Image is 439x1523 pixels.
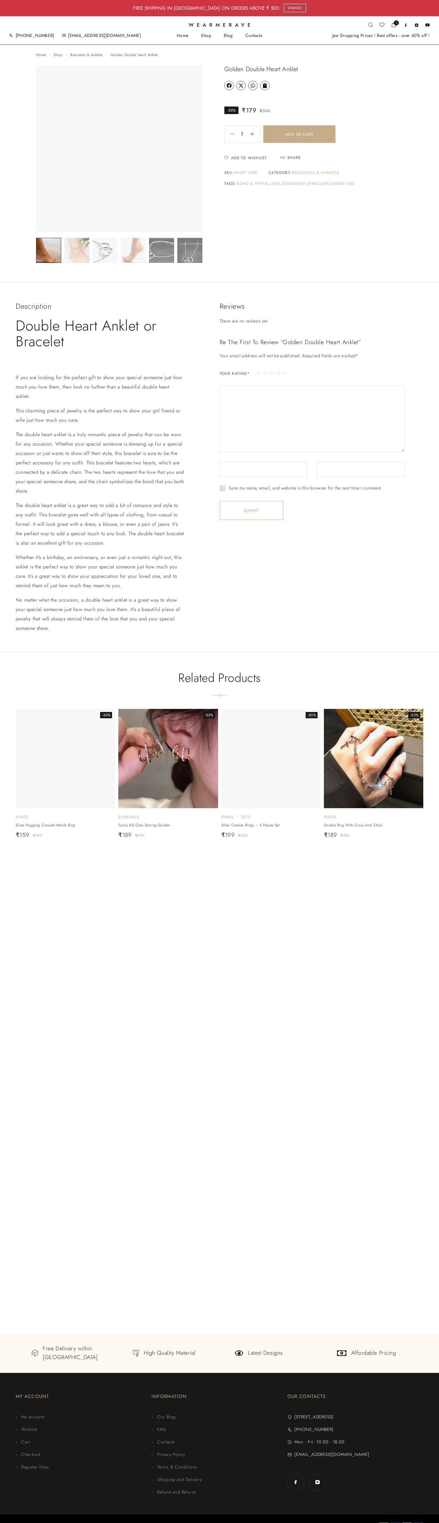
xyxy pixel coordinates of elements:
span: ₹ [135,833,137,839]
span: Tags: , , , [224,181,355,186]
li: Golden Double heart Anklet [110,52,158,58]
a: 1 [256,371,263,375]
a: 2 [263,371,269,375]
span: Be the first to review “Golden Double heart Anklet” [220,338,405,347]
a: [PHONE_NUMBER] [16,32,54,39]
p: INFORMATION [152,1392,187,1401]
label: Your rating [220,371,250,376]
a: Dismiss [284,4,306,12]
span: Cart [20,1439,30,1445]
span: 189 [118,831,132,839]
a: Privacy Policy [152,1451,287,1458]
a: Bracelets & Anklets [292,170,339,175]
a: Rings [16,814,29,820]
span: My account [20,1414,45,1420]
span: WMRT-1008 [234,170,257,175]
p: No matter what the occasion, a double heart anklet is a great way to show your special someone ju... [16,595,185,633]
h1: Golden Double heart Anklet [224,65,403,73]
a: Contacts [239,33,269,38]
span: ₹ [16,831,19,839]
p: If you are looking for the perfect gift to show your special someone just how much you love them,... [16,373,185,401]
a: Boho & Hippie [237,181,269,186]
span: 399 [238,833,248,839]
span: ₹ [242,106,246,115]
input: Qty [234,126,250,143]
a: Statement Jewellery [282,181,329,186]
span: Refund and Returns [156,1489,196,1495]
img: Golden Double heart Anklet [177,238,202,263]
p: Whether it’s a birthday, an anniversary, or even just a romantic night out, this anklet is the pe... [16,553,185,590]
span: Contacts [156,1439,175,1445]
a: Cart [16,1439,152,1445]
a: Home [170,33,195,38]
img: WhatsApp Image 2023-01-03 at 18.00.59 (1) [36,65,202,232]
div: Share [287,155,301,160]
a: 4 [276,371,282,375]
span: -53% [408,712,420,718]
a: Earrings [118,814,139,820]
span: [STREET_ADDRESS] [293,1414,333,1420]
span: 159 [16,831,29,839]
span: ₹ [324,831,328,839]
a: Double ring with cross and chain [324,823,414,828]
a: 1 [391,22,396,29]
a: Rings [221,814,234,820]
span: 189 [324,831,337,839]
span: -60% [100,712,112,718]
img: Golden Double heart Anklet [64,238,89,263]
a: Silver Crawler Rings – 4 pieces set [221,823,311,828]
a: Shipping and Delivery [152,1476,287,1483]
a: [EMAIL_ADDRESS][DOMAIN_NAME] [68,32,141,39]
div: Free Delivery within [GEOGRAPHIC_DATA] [43,1344,102,1362]
div: High Quality Material [144,1349,195,1358]
span: Add to Wishlist [231,155,267,161]
a: Wearmerave [189,23,250,28]
a: Wishlist [16,1426,152,1432]
a: Under 500 [331,181,354,186]
p: This charming piece of jewelry is the perfect way to show your girl friend or wife just how much ... [16,406,185,425]
img: Golden Double heart Anklet [93,238,118,263]
span: 399 [33,833,42,839]
h2: Reviews [220,301,405,311]
span: Wishlist [20,1426,37,1432]
input: Submit [220,501,283,520]
a: [PHONE_NUMBER] [287,1426,423,1432]
span: ₹ [340,833,343,839]
img: Golden Double heart Anklet [149,238,174,263]
label: Save my name, email, and website in this browser for the next time I comment. [229,485,382,491]
a: Refund and Returns [152,1489,287,1495]
a: Fancy AD Claw Earring Golden [118,823,208,828]
a: FAQ [152,1426,287,1432]
div: Jaw Dropping Prices ! Best offers - over 40% off ! [332,33,430,38]
span: 179 [242,106,256,115]
a: Our Blog [152,1414,287,1420]
p: MY ACCOUNT [16,1392,49,1401]
h1: Double Heart Anklet or Bracelet [16,318,185,349]
div: Affordable Pricing [351,1349,396,1358]
span: Wearmerave [189,23,254,28]
span: 1 [394,20,399,25]
span: ₹ [118,831,122,839]
a: Sets [241,814,251,820]
a: Register Now [16,1464,152,1470]
span: [PHONE_NUMBER] [293,1426,334,1432]
span: Our Blog [156,1414,176,1420]
a: Home [36,52,46,58]
a: 3 [269,371,276,375]
a: love [270,181,281,186]
p: The double heart anklet is a great way to add a bit of romance and style to any outfit. This brac... [16,501,185,548]
span: Required fields are marked [302,353,358,359]
span: [EMAIL_ADDRESS][DOMAIN_NAME] [293,1451,369,1458]
span: Mon - Fri: 10:00 - 18:00 [293,1439,345,1445]
img: Golden Double heart Anklet [121,238,146,263]
span: Shipping and Delivery [156,1476,202,1483]
span: Checkout [20,1451,40,1458]
span: ₹ [260,108,262,114]
a: Checkout [16,1451,152,1458]
span: ₹ [221,831,225,839]
span: Your email address will not be published. [220,353,301,359]
a: Contacts [152,1439,287,1445]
